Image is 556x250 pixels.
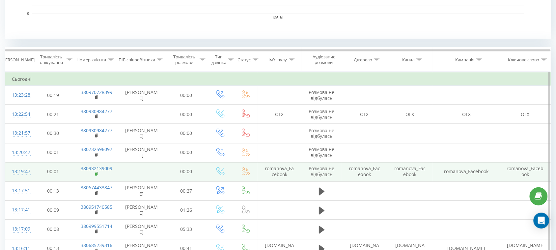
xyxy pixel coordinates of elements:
div: 13:17:41 [12,204,25,217]
a: 380674433847 [81,185,112,191]
td: 00:30 [32,124,74,143]
div: Ключове слово [508,57,540,63]
a: 380930984277 [81,108,112,114]
td: OLX [387,105,433,124]
td: [PERSON_NAME] [118,201,165,220]
td: 00:01 [32,162,74,181]
span: Розмова не відбулась [309,127,335,140]
td: Сьогодні [5,73,551,86]
a: 380732596097 [81,146,112,153]
td: 00:00 [165,143,207,162]
div: Тип дзвінка [211,54,226,65]
div: Статус [238,57,251,63]
td: [PERSON_NAME] [118,143,165,162]
div: ПІБ співробітника [119,57,155,63]
span: Розмова не відбулась [309,166,335,178]
td: 00:13 [32,182,74,201]
text: [DATE] [273,16,284,19]
td: 00:19 [32,86,74,105]
div: 13:20:47 [12,146,25,159]
td: OLX [433,105,500,124]
a: 380930984277 [81,127,112,134]
a: 380999551714 [81,223,112,230]
div: Тривалість очікування [38,54,65,65]
div: Аудіозапис розмови [307,54,340,65]
div: 13:17:51 [12,185,25,198]
td: OLX [258,105,301,124]
td: 00:00 [165,124,207,143]
td: [PERSON_NAME] [118,124,165,143]
a: 380951740585 [81,204,112,210]
td: romanova_Facebook [342,162,387,181]
td: OLX [342,105,387,124]
td: 00:00 [165,162,207,181]
div: Джерело [354,57,372,63]
td: 00:27 [165,182,207,201]
div: 13:22:54 [12,108,25,121]
span: Розмова не відбулась [309,89,335,101]
td: romanova_Facebook [500,162,551,181]
td: 00:09 [32,201,74,220]
span: Розмова не відбулась [309,108,335,120]
div: Канал [403,57,415,63]
td: romanova_Facebook [433,162,500,181]
div: 13:19:47 [12,166,25,178]
td: 00:08 [32,220,74,239]
td: [PERSON_NAME] [118,182,165,201]
td: 05:33 [165,220,207,239]
div: Кампанія [456,57,475,63]
div: Тривалість розмови [171,54,198,65]
div: Ім'я пулу [269,57,287,63]
td: OLX [500,105,551,124]
div: Номер клієнта [77,57,106,63]
td: [PERSON_NAME] [118,220,165,239]
div: Open Intercom Messenger [534,213,549,229]
td: [PERSON_NAME] [118,86,165,105]
a: 380685239316 [81,242,112,249]
div: 13:23:28 [12,89,25,102]
td: 00:00 [165,86,207,105]
a: 380970728399 [81,89,112,95]
td: 01:26 [165,201,207,220]
text: 0 [27,12,29,16]
td: romanova_Facebook [258,162,301,181]
div: 13:21:57 [12,127,25,140]
td: 00:21 [32,105,74,124]
td: romanova_Facebook [387,162,433,181]
td: 00:00 [165,105,207,124]
td: 00:01 [32,143,74,162]
div: [PERSON_NAME] [1,57,35,63]
div: 13:17:09 [12,223,25,236]
a: 380932139009 [81,166,112,172]
span: Розмова не відбулась [309,146,335,159]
